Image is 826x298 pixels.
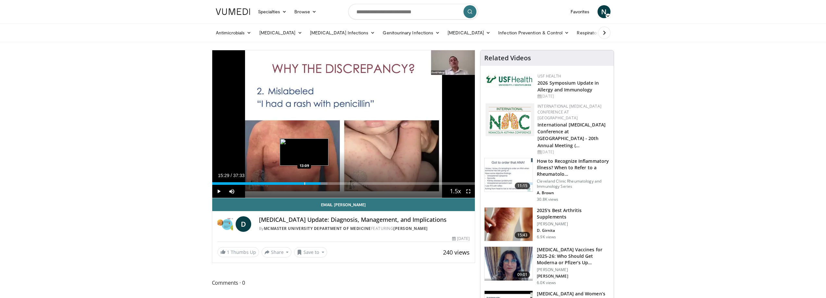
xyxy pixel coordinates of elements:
button: Play [212,185,225,198]
div: [DATE] [537,149,609,155]
a: Genitourinary Infections [379,26,444,39]
p: Cleveland Clinic Rheumatology and Immunology Series [537,179,610,189]
a: Specialties [254,5,291,18]
span: 15:29 [218,173,229,178]
img: 9485e4e4-7c5e-4f02-b036-ba13241ea18b.png.150x105_q85_autocrop_double_scale_upscale_version-0.2.png [486,103,534,136]
img: 6ba8804a-8538-4002-95e7-a8f8012d4a11.png.150x105_q85_autocrop_double_scale_upscale_version-0.2.jpg [486,73,534,88]
a: Browse [290,5,320,18]
button: Mute [225,185,238,198]
a: [MEDICAL_DATA] [255,26,306,39]
p: D. Girnita [537,228,610,233]
p: 6.0K views [537,280,556,285]
a: 2026 Symposium Update in Allergy and Immunology [537,80,599,93]
h4: [MEDICAL_DATA] Update: Diagnosis, Management, and Implications [259,216,470,223]
a: 1 Thumbs Up [217,247,259,257]
span: 15:43 [515,232,530,238]
button: Fullscreen [462,185,475,198]
span: 11:15 [515,183,530,189]
a: N [598,5,610,18]
a: Email [PERSON_NAME] [212,198,475,211]
span: 240 views [443,248,470,256]
a: International [MEDICAL_DATA] Conference at [GEOGRAPHIC_DATA] - 20th Annual Meeting (… [537,122,606,148]
h3: How to Recognize Inflammatory Illness? When to Refer to a Rheumatolo… [537,158,610,177]
img: image.jpeg [280,138,328,166]
a: 11:15 How to Recognize Inflammatory Illness? When to Refer to a Rheumatolo… Cleveland Clinic Rheu... [484,158,610,202]
span: Comments 0 [212,279,475,287]
img: 5cecf4a9-46a2-4e70-91ad-1322486e7ee4.150x105_q85_crop-smart_upscale.jpg [485,158,533,192]
span: 37:33 [233,173,244,178]
img: 4e370bb1-17f0-4657-a42f-9b995da70d2f.png.150x105_q85_crop-smart_upscale.png [485,247,533,280]
a: USF Health [537,73,561,79]
p: [PERSON_NAME] [537,267,610,272]
span: 09:01 [515,271,530,278]
h4: Related Videos [484,54,531,62]
a: 15:43 2025's Best Arthritis Supplements [PERSON_NAME] D. Girnita 6.9K views [484,207,610,242]
p: 30.8K views [537,197,558,202]
img: 281e1a3d-dfe2-4a67-894e-a40ffc0c4a99.150x105_q85_crop-smart_upscale.jpg [485,208,533,241]
a: Favorites [567,5,594,18]
a: [PERSON_NAME] [393,226,428,231]
input: Search topics, interventions [348,4,478,19]
a: [MEDICAL_DATA] [444,26,494,39]
video-js: Video Player [212,50,475,198]
div: By FEATURING [259,226,470,232]
span: 1 [227,249,229,255]
p: [PERSON_NAME] [537,274,610,279]
div: [DATE] [537,93,609,99]
a: International [MEDICAL_DATA] Conference at [GEOGRAPHIC_DATA] [537,103,601,121]
a: Respiratory Infections [573,26,633,39]
button: Save to [294,247,327,257]
div: [DATE] [452,236,470,242]
img: VuMedi Logo [216,8,250,15]
a: Infection Prevention & Control [494,26,573,39]
a: [MEDICAL_DATA] Infections [306,26,379,39]
p: 6.9K views [537,234,556,240]
a: Antimicrobials [212,26,255,39]
button: Share [262,247,292,257]
button: Playback Rate [449,185,462,198]
a: McMaster University Department of Medicine [264,226,371,231]
span: / [231,173,232,178]
div: Progress Bar [212,182,475,185]
img: McMaster University Department of Medicine [217,216,233,232]
a: D [236,216,251,232]
p: [PERSON_NAME] [537,221,610,227]
h3: 2025's Best Arthritis Supplements [537,207,610,220]
h3: [MEDICAL_DATA] Vaccines for 2025-26: Who Should Get Moderna or Pfizer’s Up… [537,246,610,266]
a: 09:01 [MEDICAL_DATA] Vaccines for 2025-26: Who Should Get Moderna or Pfizer’s Up… [PERSON_NAME] [... [484,246,610,285]
p: A. Brown [537,190,610,196]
